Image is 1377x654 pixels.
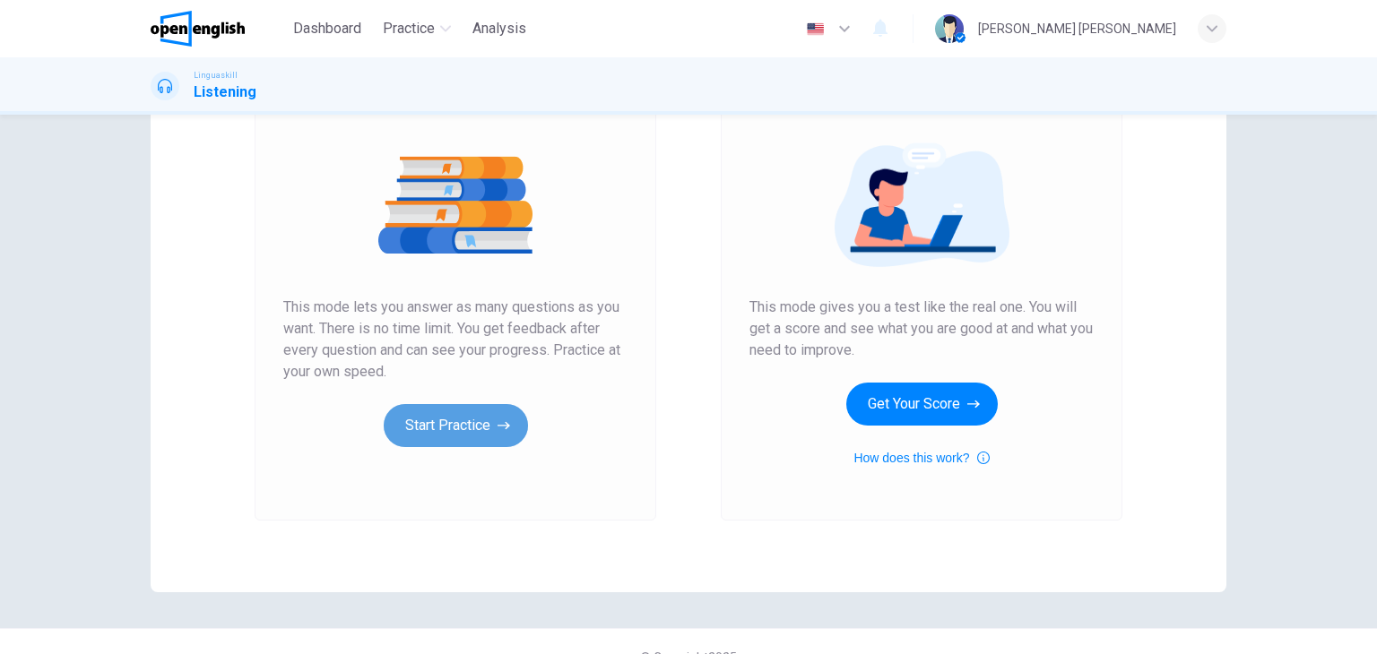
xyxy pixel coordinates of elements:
span: Linguaskill [194,69,238,82]
div: [PERSON_NAME] [PERSON_NAME] [978,18,1176,39]
span: This mode lets you answer as many questions as you want. There is no time limit. You get feedback... [283,297,628,383]
button: Get Your Score [846,383,998,426]
button: Start Practice [384,404,528,447]
span: Practice [383,18,435,39]
button: How does this work? [853,447,989,469]
img: en [804,22,827,36]
img: Profile picture [935,14,964,43]
h1: Listening [194,82,256,103]
span: Analysis [472,18,526,39]
button: Analysis [465,13,533,45]
button: Practice [376,13,458,45]
img: OpenEnglish logo [151,11,245,47]
button: Dashboard [286,13,368,45]
span: This mode gives you a test like the real one. You will get a score and see what you are good at a... [749,297,1094,361]
span: Dashboard [293,18,361,39]
a: OpenEnglish logo [151,11,286,47]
